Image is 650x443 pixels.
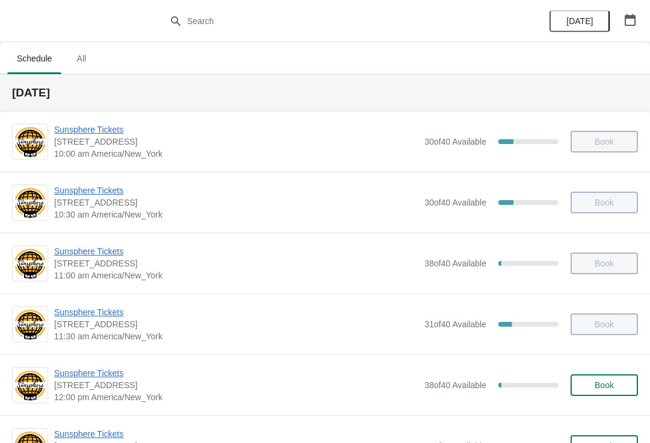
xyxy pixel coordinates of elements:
[54,257,418,269] span: [STREET_ADDRESS]
[13,369,48,402] img: Sunsphere Tickets | 810 Clinch Avenue, Knoxville, TN, USA | 12:00 pm America/New_York
[424,259,486,268] span: 38 of 40 Available
[54,196,418,209] span: [STREET_ADDRESS]
[54,148,418,160] span: 10:00 am America/New_York
[54,367,418,379] span: Sunsphere Tickets
[54,306,418,318] span: Sunsphere Tickets
[54,209,418,221] span: 10:30 am America/New_York
[187,10,487,32] input: Search
[424,137,486,146] span: 30 of 40 Available
[12,87,638,99] h2: [DATE]
[424,319,486,329] span: 31 of 40 Available
[7,48,61,69] span: Schedule
[424,380,486,390] span: 38 of 40 Available
[571,374,638,396] button: Book
[54,318,418,330] span: [STREET_ADDRESS]
[54,330,418,342] span: 11:30 am America/New_York
[54,136,418,148] span: [STREET_ADDRESS]
[424,198,486,207] span: 30 of 40 Available
[13,247,48,280] img: Sunsphere Tickets | 810 Clinch Avenue, Knoxville, TN, USA | 11:00 am America/New_York
[54,269,418,281] span: 11:00 am America/New_York
[54,184,418,196] span: Sunsphere Tickets
[13,125,48,159] img: Sunsphere Tickets | 810 Clinch Avenue, Knoxville, TN, USA | 10:00 am America/New_York
[54,379,418,391] span: [STREET_ADDRESS]
[566,16,593,26] span: [DATE]
[54,245,418,257] span: Sunsphere Tickets
[549,10,610,32] button: [DATE]
[54,124,418,136] span: Sunsphere Tickets
[13,308,48,341] img: Sunsphere Tickets | 810 Clinch Avenue, Knoxville, TN, USA | 11:30 am America/New_York
[54,391,418,403] span: 12:00 pm America/New_York
[54,428,418,440] span: Sunsphere Tickets
[66,48,96,69] span: All
[13,186,48,219] img: Sunsphere Tickets | 810 Clinch Avenue, Knoxville, TN, USA | 10:30 am America/New_York
[595,380,614,390] span: Book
